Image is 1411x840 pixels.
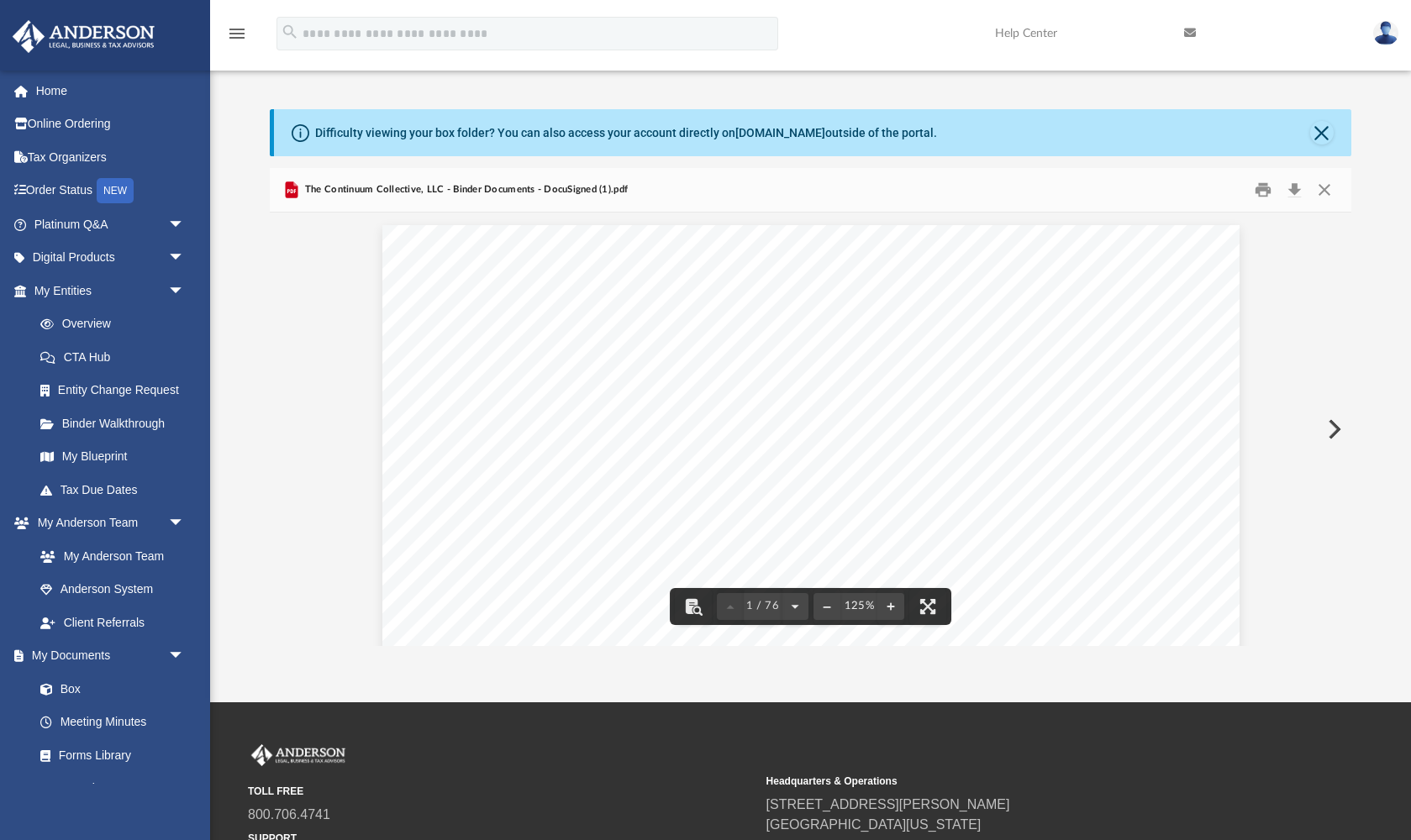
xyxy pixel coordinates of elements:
span: Here, you will find information about your Company, such as members, EIN, etc. [612,639,1114,654]
span: review, you will need to complete several tasks to [483,586,790,601]
a: Meeting Minutes [24,706,202,739]
span: finalize the establishment of your Company. [794,586,1067,601]
span: [US_STATE] [540,434,623,449]
a: [STREET_ADDRESS][PERSON_NAME] [766,797,1010,811]
button: Download [1280,177,1310,203]
a: 800.706.4741 [248,807,330,822]
span: [STREET_ADDRESS] [483,417,621,432]
button: Next File [1314,406,1351,453]
button: Print [1246,177,1280,203]
span: and [PERSON_NAME] [636,505,775,520]
a: Box [24,672,193,706]
a: Platinum Q&Aarrow_drop_down [12,207,210,241]
span: The Continuum Collective, LLC [914,533,1115,549]
a: menu [227,32,247,44]
span: [PERSON_NAME] [517,505,631,520]
a: Client Referrals [24,606,202,639]
span: and several other important documents for the creation and operation of your new Company. You are [483,551,1107,566]
a: [GEOGRAPHIC_DATA][US_STATE] [766,817,982,832]
span: arrow_drop_down [168,207,202,242]
a: Order StatusNEW [12,174,210,208]
i: search [281,23,299,41]
a: Online Ordering [12,108,210,141]
button: Enter fullscreen [909,588,946,625]
span: Enclosed in this portfolio, you will find your operating agreement for [483,533,910,549]
a: My Documentsarrow_drop_down [12,639,202,673]
span: and [PERSON_NAME] [603,398,741,413]
span: Docusign Envelope ID: 66ECEFE4-BDDB-4CE2-A710-B5AA83231CAC [406,240,762,251]
button: Close [1310,121,1334,144]
span: The Continuum Collective, LLC - Binder Documents - DocuSigned (1).pdf [302,182,629,197]
a: My Blueprint [24,440,202,474]
small: TOLL FREE [248,784,755,799]
a: Binder Walkthrough [24,407,210,440]
div: Preview [270,168,1350,646]
div: NEW [97,178,134,203]
a: Notarize [24,772,202,806]
span: – [600,639,608,654]
span: Re: [534,470,555,485]
span: Overview [534,639,597,654]
div: Current zoom level [840,601,877,612]
span: , [533,434,537,449]
a: My Anderson Teamarrow_drop_down [12,507,202,540]
span: 90703 [607,434,645,449]
span: Here is a synopsis of what steps are required with detailed information following in each section: [483,613,1081,628]
a: Tax Organizers [12,140,210,174]
img: User Pic [1373,21,1398,45]
i: menu [227,24,247,44]
div: File preview [270,213,1350,646]
button: 1 / 76 [744,588,782,625]
span: Dear [483,505,513,520]
button: Close [1309,177,1340,203]
a: CTA Hub [24,340,210,374]
button: Next page [782,588,808,625]
span: Cerritos [483,434,533,449]
a: Digital Productsarrow_drop_down [12,241,210,275]
span: [PERSON_NAME] [483,398,597,413]
a: Anderson System [24,573,202,606]
span: arrow_drop_down [168,274,202,308]
span: arrow_drop_down [168,507,202,541]
button: Toggle findbar [675,588,712,625]
a: Home [12,74,210,108]
span: arrow_drop_down [168,241,202,276]
a: Forms Library [24,738,193,772]
div: Document Viewer [270,213,1350,646]
a: My Entitiesarrow_drop_down [12,274,210,307]
button: Zoom out [813,588,840,625]
a: My Anderson Team [24,539,193,573]
span: , [797,505,801,520]
a: Entity Change Request [24,374,210,407]
small: Headquarters & Operations [766,774,1273,789]
a: Tax Due Dates [24,473,210,507]
span: responsible for reading and reviewing, for accuracy, all of the information in this portfolio. Af... [483,569,1110,584]
a: Overview [24,307,210,341]
div: Difficulty viewing your box folder? You can also access your account directly on outside of the p... [315,124,937,142]
img: Anderson Advisors Platinum Portal [248,744,349,766]
span: arrow_drop_down [168,639,202,674]
img: Anderson Advisors Platinum Portal [8,20,160,53]
button: Zoom in [877,588,904,625]
a: [DOMAIN_NAME] [735,126,825,139]
span: 1 / 76 [744,601,782,612]
span: The Continuum Collective, LLC [559,470,760,485]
